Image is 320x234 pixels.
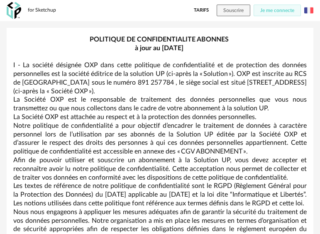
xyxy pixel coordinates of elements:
[304,6,313,15] img: fr
[135,45,183,51] strong: à jour au [DATE]
[13,156,307,182] p: Afin de pouvoir utiliser et souscrire un abonnement à la Solution UP, vous devez accepter et reco...
[28,7,56,14] div: for Sketchup
[13,122,307,156] p: Notre politique de confidentialité a pour objectif d’encadrer le traitement de données à caractèr...
[13,113,307,122] p: La Société OXP est attachée au respect et à la protection des données personnelles.
[254,5,301,16] button: Je me connecte
[90,36,229,43] strong: POLITIQUE DE CONFIDENTIALITE ABONNES
[13,61,307,95] p: I - La société désignée OXP dans cette politique de confidentialité et de protection des données ...
[223,8,244,13] span: Souscrire
[13,182,307,207] p: Les textes de référence de notre politique de confidentialité sont le RGPD (Règlement Général pou...
[13,95,307,113] p: La Société OXP est le responsable de traitement des données personnelles que vous nous transmette...
[194,5,209,16] a: Tarifs
[260,8,294,13] span: Je me connecte
[217,5,250,16] button: Souscrire
[7,2,21,19] img: OXP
